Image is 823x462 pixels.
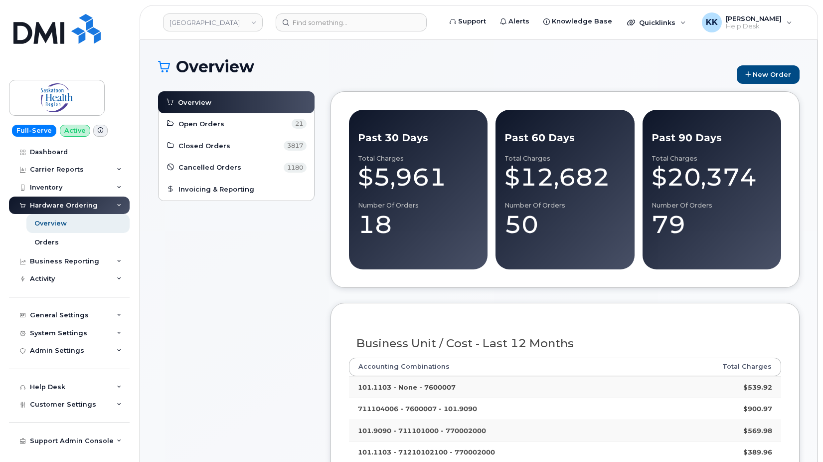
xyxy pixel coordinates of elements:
div: Total Charges [358,155,479,163]
h1: Overview [158,58,732,75]
div: Number of Orders [504,202,625,210]
strong: $900.97 [743,405,772,413]
div: 79 [652,210,772,239]
span: Cancelled Orders [178,163,241,172]
div: Number of Orders [652,202,772,210]
div: $20,374 [652,162,772,192]
div: Past 60 Days [504,131,625,145]
div: 18 [358,210,479,239]
div: Total Charges [504,155,625,163]
div: Number of Orders [358,202,479,210]
th: Accounting Combinations [349,358,651,376]
div: Past 90 Days [652,131,772,145]
span: 3817 [284,141,307,151]
div: $5,961 [358,162,479,192]
div: $12,682 [504,162,625,192]
span: Closed Orders [178,141,230,151]
span: 21 [292,119,307,129]
div: Total Charges [652,155,772,163]
div: 50 [504,210,625,239]
strong: $539.92 [743,383,772,391]
a: Closed Orders 3817 [166,140,307,152]
strong: 101.9090 - 711101000 - 770002000 [358,427,486,435]
span: Open Orders [178,119,224,129]
a: Open Orders 21 [166,118,307,130]
strong: 101.1103 - None - 7600007 [358,383,456,391]
a: Invoicing & Reporting [166,184,307,196]
span: Invoicing & Reporting [178,185,254,194]
span: Overview [178,98,211,107]
strong: 711104006 - 7600007 - 101.9090 [358,405,477,413]
a: Overview [165,96,307,108]
strong: 101.1103 - 71210102100 - 770002000 [358,448,495,456]
strong: $389.96 [743,448,772,456]
a: New Order [737,65,800,84]
a: Cancelled Orders 1180 [166,162,307,174]
div: Past 30 Days [358,131,479,145]
th: Total Charges [651,358,781,376]
h3: Business Unit / Cost - Last 12 Months [356,337,774,350]
span: 1180 [284,163,307,173]
strong: $569.98 [743,427,772,435]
